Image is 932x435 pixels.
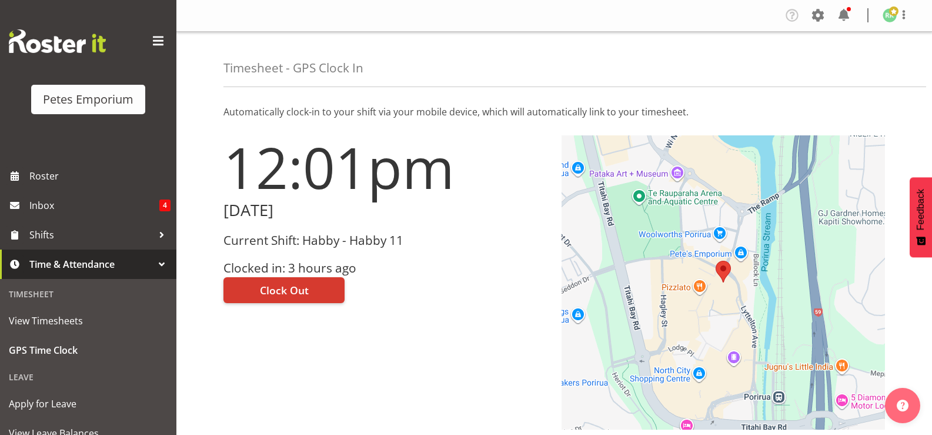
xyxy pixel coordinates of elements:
img: ruth-robertson-taylor722.jpg [883,8,897,22]
span: GPS Time Clock [9,341,168,359]
span: Inbox [29,197,159,214]
h3: Clocked in: 3 hours ago [223,261,547,275]
span: Feedback [916,189,926,230]
span: Apply for Leave [9,395,168,413]
div: Petes Emporium [43,91,133,108]
h2: [DATE] [223,201,547,220]
span: Clock Out [260,283,309,298]
h3: Current Shift: Habby - Habby 11 [223,234,547,247]
div: Leave [3,365,173,389]
p: Automatically clock-in to your shift via your mobile device, which will automatically link to you... [223,105,885,119]
span: Time & Attendance [29,255,153,273]
a: View Timesheets [3,306,173,336]
h1: 12:01pm [223,135,547,199]
span: Roster [29,167,171,185]
button: Clock Out [223,277,345,303]
img: Rosterit website logo [9,29,106,53]
img: help-xxl-2.png [897,400,908,411]
div: Timesheet [3,282,173,306]
span: Shifts [29,226,153,244]
button: Feedback - Show survey [910,177,932,257]
a: GPS Time Clock [3,336,173,365]
span: View Timesheets [9,312,168,330]
a: Apply for Leave [3,389,173,419]
h4: Timesheet - GPS Clock In [223,61,363,75]
span: 4 [159,200,171,211]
